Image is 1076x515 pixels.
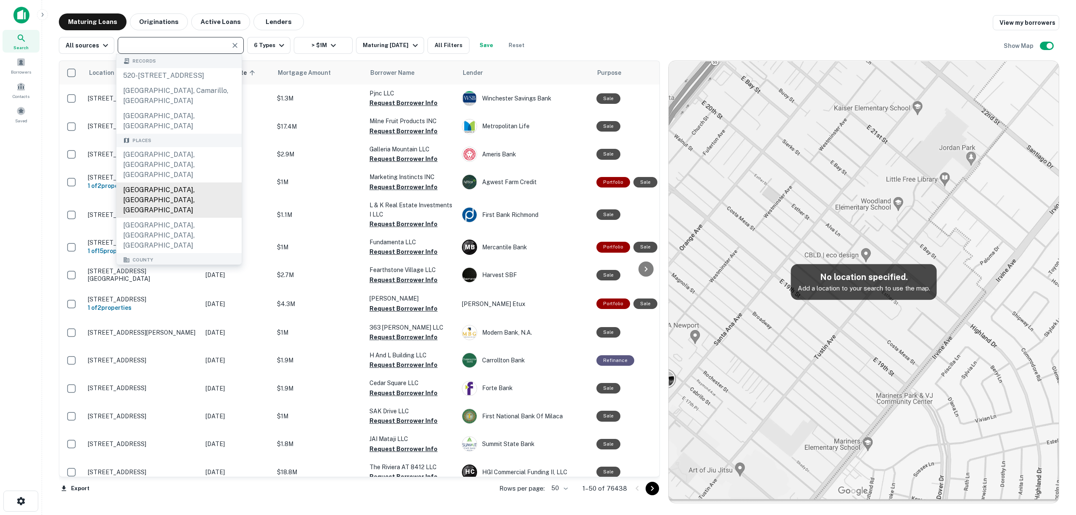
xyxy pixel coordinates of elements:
[88,122,197,130] p: [STREET_ADDRESS][PERSON_NAME]
[462,91,588,106] div: Winchester Savings Bank
[88,181,197,190] h6: 1 of 2 properties
[369,116,454,126] p: Milne Fruit Products INC
[369,462,454,472] p: The Riviera AT 8412 LLC
[596,93,620,104] div: Sale
[88,329,197,336] p: [STREET_ADDRESS][PERSON_NAME]
[191,13,250,30] button: Active Loans
[462,119,477,134] img: picture
[473,37,500,54] button: Save your search to get updates of matches that match your search criteria.
[596,355,634,366] div: This loan purpose was for refinancing
[369,472,438,482] button: Request Borrower Info
[465,467,474,476] p: H C
[462,465,588,480] div: HGI Commercial Funding II, LLC
[369,172,454,182] p: Marketing Instincts INC
[277,412,361,421] p: $1M
[88,412,197,420] p: [STREET_ADDRESS]
[277,328,361,337] p: $1M
[206,270,269,280] p: [DATE]
[277,439,361,449] p: $1.8M
[458,61,592,85] th: Lender
[277,467,361,477] p: $18.8M
[462,267,588,283] div: Harvest SBF
[369,89,454,98] p: Pjnc LLC
[277,177,361,187] p: $1M
[88,95,197,102] p: [STREET_ADDRESS]
[369,154,438,164] button: Request Borrower Info
[132,137,151,144] span: Places
[369,351,454,360] p: H And L Building LLC
[88,246,197,256] h6: 1 of 15 properties
[596,467,620,477] div: Sale
[369,388,438,398] button: Request Borrower Info
[278,68,342,78] span: Mortgage Amount
[993,15,1059,30] a: View my borrowers
[462,174,588,190] div: Agwest Farm Credit
[596,270,620,280] div: Sale
[798,271,930,283] h5: No location specified.
[596,149,620,159] div: Sale
[369,332,438,342] button: Request Borrower Info
[277,150,361,159] p: $2.9M
[633,298,657,309] div: Sale
[88,303,197,312] h6: 1 of 2 properties
[633,242,657,252] div: Sale
[116,147,242,182] div: [GEOGRAPHIC_DATA], [GEOGRAPHIC_DATA], [GEOGRAPHIC_DATA]
[15,117,27,124] span: Saved
[206,328,269,337] p: [DATE]
[462,325,588,340] div: Modern Bank, N.a.
[59,482,92,495] button: Export
[11,69,31,75] span: Borrowers
[88,296,197,303] p: [STREET_ADDRESS]
[363,40,420,50] div: Maturing [DATE]
[88,267,197,283] p: [STREET_ADDRESS][GEOGRAPHIC_DATA]
[88,468,197,476] p: [STREET_ADDRESS]
[462,240,588,255] div: Mercantile Bank
[130,13,188,30] button: Originations
[369,247,438,257] button: Request Borrower Info
[596,121,620,132] div: Sale
[596,327,620,338] div: Sale
[3,103,40,126] a: Saved
[369,275,438,285] button: Request Borrower Info
[369,126,438,136] button: Request Borrower Info
[277,299,361,309] p: $4.3M
[462,409,477,423] img: picture
[592,61,675,85] th: Purpose
[369,201,454,219] p: L & K Real Estate Investments I LLC
[356,37,424,54] button: Maturing [DATE]
[206,439,269,449] p: [DATE]
[132,256,153,264] span: County
[277,243,361,252] p: $1M
[1004,41,1035,50] h6: Show Map
[462,436,588,452] div: Summit State Bank
[369,360,438,370] button: Request Borrower Info
[89,68,114,78] span: Location
[88,239,197,246] p: [STREET_ADDRESS][PERSON_NAME]
[3,79,40,101] a: Contacts
[669,61,1059,503] img: map-placeholder.webp
[3,54,40,77] a: Borrowers
[277,122,361,131] p: $17.4M
[462,119,588,134] div: Metropolitan Life
[294,37,353,54] button: > $1M
[369,416,438,426] button: Request Borrower Info
[13,93,29,100] span: Contacts
[462,91,477,106] img: picture
[462,299,588,309] p: [PERSON_NAME] Etux
[369,434,454,444] p: JAI Mataji LLC
[229,40,241,51] button: Clear
[369,265,454,275] p: Fearthstone Village LLC
[3,30,40,53] a: Search
[596,177,630,188] div: This is a portfolio loan with 2 properties
[369,238,454,247] p: Fundamenta LLC
[369,378,454,388] p: Cedar Square LLC
[548,482,569,494] div: 50
[369,219,438,229] button: Request Borrower Info
[798,283,930,293] p: Add a location to your search to use the map.
[247,37,290,54] button: 6 Types
[503,37,530,54] button: Reset
[88,357,197,364] p: [STREET_ADDRESS]
[462,207,588,222] div: First Bank Richmond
